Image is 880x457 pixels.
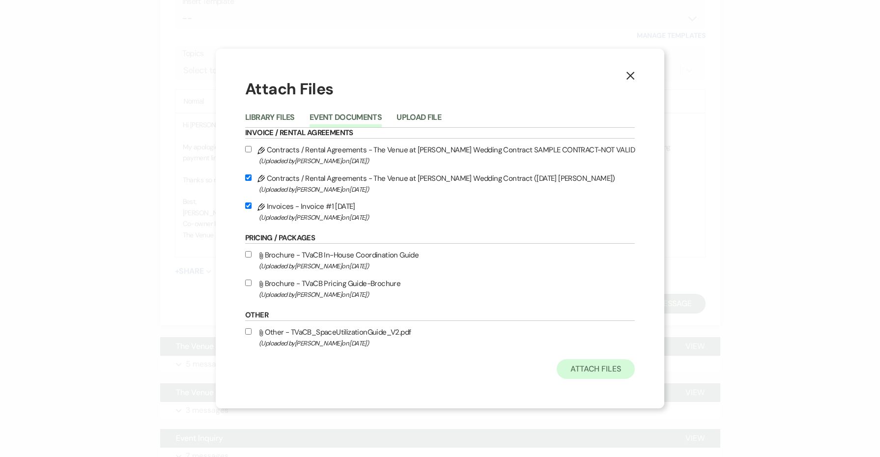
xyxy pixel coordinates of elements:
[557,359,635,379] button: Attach Files
[259,184,635,195] span: (Uploaded by [PERSON_NAME] on [DATE] )
[245,174,252,181] input: Contracts / Rental Agreements - The Venue at [PERSON_NAME] Wedding Contract ([DATE] [PERSON_NAME]...
[245,143,635,167] label: Contracts / Rental Agreements - The Venue at [PERSON_NAME] Wedding Contract SAMPLE CONTRACT-NOT V...
[245,326,635,349] label: Other - TVaCB_SpaceUtilizationGuide_V2.pdf
[259,260,635,272] span: (Uploaded by [PERSON_NAME] on [DATE] )
[245,200,635,223] label: Invoices - Invoice #1 [DATE]
[245,128,635,139] h6: Invoice / Rental Agreements
[245,310,635,321] h6: Other
[245,328,252,335] input: Other - TVaCB_SpaceUtilizationGuide_V2.pdf(Uploaded by[PERSON_NAME]on [DATE])
[245,114,295,127] button: Library Files
[310,114,382,127] button: Event Documents
[245,146,252,152] input: Contracts / Rental Agreements - The Venue at [PERSON_NAME] Wedding Contract SAMPLE CONTRACT-NOT V...
[259,212,635,223] span: (Uploaded by [PERSON_NAME] on [DATE] )
[259,338,635,349] span: (Uploaded by [PERSON_NAME] on [DATE] )
[245,277,635,300] label: Brochure - TVaCB Pricing Guide-Brochure
[245,172,635,195] label: Contracts / Rental Agreements - The Venue at [PERSON_NAME] Wedding Contract ([DATE] [PERSON_NAME])
[397,114,441,127] button: Upload File
[259,289,635,300] span: (Uploaded by [PERSON_NAME] on [DATE] )
[259,155,635,167] span: (Uploaded by [PERSON_NAME] on [DATE] )
[245,249,635,272] label: Brochure - TVaCB In-House Coordination Guide
[245,280,252,286] input: Brochure - TVaCB Pricing Guide-Brochure(Uploaded by[PERSON_NAME]on [DATE])
[245,78,635,100] h1: Attach Files
[245,233,635,244] h6: Pricing / Packages
[245,202,252,209] input: Invoices - Invoice #1 [DATE](Uploaded by[PERSON_NAME]on [DATE])
[245,251,252,257] input: Brochure - TVaCB In-House Coordination Guide(Uploaded by[PERSON_NAME]on [DATE])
